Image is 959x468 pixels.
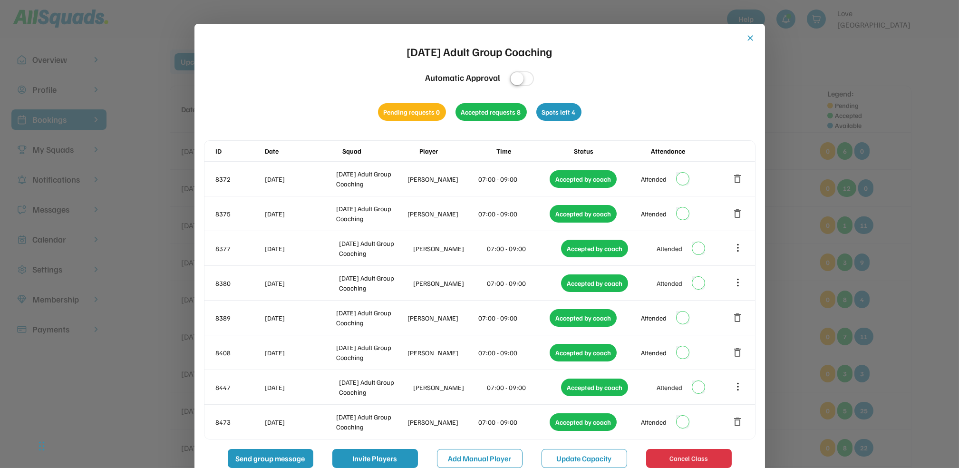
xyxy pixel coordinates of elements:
div: Player [419,146,494,156]
div: Accepted by coach [550,413,617,431]
div: [PERSON_NAME] [407,417,477,427]
button: close [746,33,756,43]
div: Pending requests 0 [378,103,446,121]
div: [PERSON_NAME] [413,382,485,392]
div: 8389 [216,313,263,323]
div: 07:00 - 09:00 [487,244,560,253]
div: [DATE] Adult Group Coaching [336,204,406,224]
div: 8447 [216,382,263,392]
button: Update Capacity [542,449,627,468]
div: [DATE] Adult Group Coaching [336,169,406,189]
div: Accepted by coach [561,274,628,292]
div: 07:00 - 09:00 [479,417,548,427]
div: Accepted by coach [550,344,617,361]
div: Automatic Approval [425,71,500,84]
div: 8375 [216,209,263,219]
div: 8380 [216,278,263,288]
div: [DATE] [265,313,335,323]
div: Squad [342,146,417,156]
div: [PERSON_NAME] [407,209,477,219]
div: Accepted by coach [550,170,617,188]
div: [PERSON_NAME] [407,174,477,184]
div: Time [496,146,572,156]
div: [DATE] [265,348,335,358]
button: Cancel Class [646,449,732,468]
div: Attended [657,278,682,288]
div: [PERSON_NAME] [407,313,477,323]
div: ID [216,146,263,156]
div: 8408 [216,348,263,358]
button: delete [732,208,744,219]
div: Attendance [651,146,726,156]
div: 07:00 - 09:00 [479,348,548,358]
div: 8473 [216,417,263,427]
div: Accepted by coach [561,240,628,257]
div: [DATE] [265,382,338,392]
div: Attended [641,348,667,358]
div: [DATE] [265,417,335,427]
button: Add Manual Player [437,449,523,468]
button: delete [732,173,744,185]
div: [PERSON_NAME] [407,348,477,358]
div: Attended [641,209,667,219]
div: [DATE] Adult Group Coaching [339,238,411,258]
div: Accepted by coach [550,309,617,327]
div: [DATE] Adult Group Coaching [336,412,406,432]
button: Send group message [228,449,313,468]
div: 8377 [216,244,263,253]
button: delete [732,416,744,428]
div: Date [265,146,340,156]
div: Accepted by coach [561,379,628,396]
button: delete [732,312,744,323]
div: 07:00 - 09:00 [487,278,560,288]
div: 07:00 - 09:00 [479,174,548,184]
div: Status [574,146,649,156]
div: [DATE] [265,278,338,288]
div: Spots left 4 [536,103,581,121]
div: [PERSON_NAME] [413,244,485,253]
div: [PERSON_NAME] [413,278,485,288]
div: Attended [641,417,667,427]
div: [DATE] [265,244,338,253]
div: 07:00 - 09:00 [487,382,560,392]
div: Attended [657,382,682,392]
div: Accepted requests 8 [455,103,527,121]
div: Attended [641,174,667,184]
div: 07:00 - 09:00 [479,209,548,219]
div: [DATE] Adult Group Coaching [407,43,552,60]
div: 07:00 - 09:00 [479,313,548,323]
div: Accepted by coach [550,205,617,223]
div: [DATE] [265,174,335,184]
button: Invite Players [332,449,418,468]
div: [DATE] [265,209,335,219]
div: Attended [657,244,682,253]
div: [DATE] Adult Group Coaching [336,308,406,328]
div: [DATE] Adult Group Coaching [336,342,406,362]
button: delete [732,347,744,358]
div: Attended [641,313,667,323]
div: [DATE] Adult Group Coaching [339,273,411,293]
div: 8372 [216,174,263,184]
div: [DATE] Adult Group Coaching [339,377,411,397]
